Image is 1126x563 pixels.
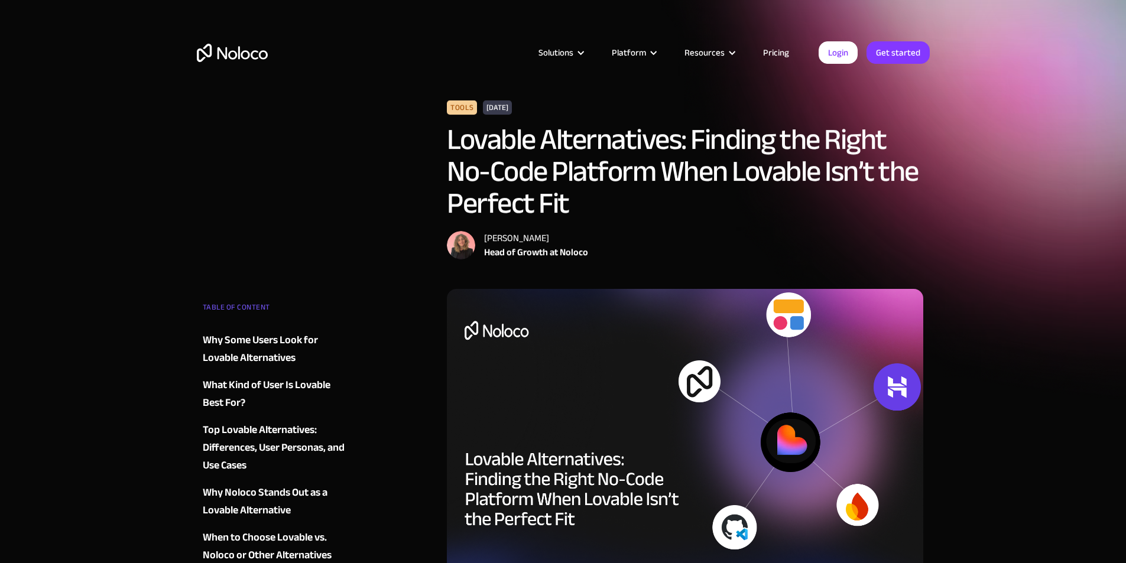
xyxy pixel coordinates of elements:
[538,45,573,60] div: Solutions
[670,45,748,60] div: Resources
[203,298,346,322] div: TABLE OF CONTENT
[484,245,588,259] div: Head of Growth at Noloco
[684,45,725,60] div: Resources
[612,45,646,60] div: Platform
[203,421,346,474] a: Top Lovable Alternatives: Differences, User Personas, and Use Cases‍
[867,41,930,64] a: Get started
[748,45,804,60] a: Pricing
[484,231,588,245] div: [PERSON_NAME]
[819,41,858,64] a: Login
[197,44,268,62] a: home
[203,331,346,367] a: Why Some Users Look for Lovable Alternatives
[597,45,670,60] div: Platform
[447,123,924,219] h1: Lovable Alternatives: Finding the Right No-Code Platform When Lovable Isn’t the Perfect Fit
[203,376,346,412] a: What Kind of User Is Lovable Best For?
[203,484,346,519] a: Why Noloco Stands Out as a Lovable Alternative
[524,45,597,60] div: Solutions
